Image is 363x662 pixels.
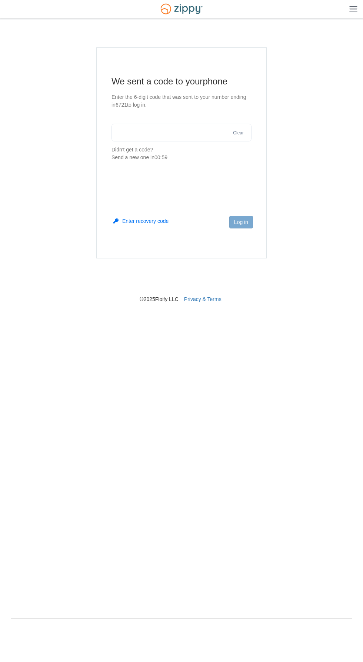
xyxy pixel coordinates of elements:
button: Enter recovery code [113,217,169,225]
nav: © 2025 Floify LLC [11,258,352,303]
h1: We sent a code to your phone [111,76,252,87]
img: Logo [156,0,207,18]
button: Clear [231,130,246,137]
a: Privacy & Terms [184,296,222,302]
button: Log in [229,216,253,228]
img: Mobile Dropdown Menu [349,6,357,11]
p: Didn't get a code? [111,146,252,161]
p: Enter the 6-digit code that was sent to your number ending in 6721 to log in. [111,93,252,109]
div: Send a new one in 00:59 [111,154,252,161]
